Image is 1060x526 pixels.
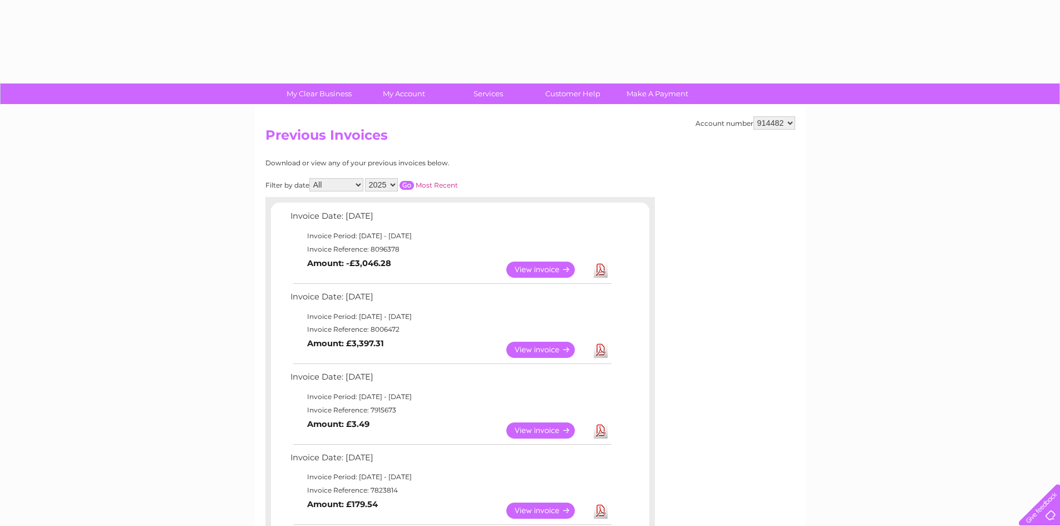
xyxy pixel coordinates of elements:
[416,181,458,189] a: Most Recent
[273,83,365,104] a: My Clear Business
[307,258,391,268] b: Amount: -£3,046.28
[288,450,613,471] td: Invoice Date: [DATE]
[594,422,608,439] a: Download
[307,419,369,429] b: Amount: £3.49
[288,323,613,336] td: Invoice Reference: 8006472
[527,83,619,104] a: Customer Help
[594,342,608,358] a: Download
[288,484,613,497] td: Invoice Reference: 7823814
[288,243,613,256] td: Invoice Reference: 8096378
[442,83,534,104] a: Services
[265,178,558,191] div: Filter by date
[265,159,558,167] div: Download or view any of your previous invoices below.
[594,262,608,278] a: Download
[307,338,384,348] b: Amount: £3,397.31
[696,116,795,130] div: Account number
[506,342,588,358] a: View
[288,229,613,243] td: Invoice Period: [DATE] - [DATE]
[506,503,588,519] a: View
[288,470,613,484] td: Invoice Period: [DATE] - [DATE]
[506,422,588,439] a: View
[612,83,703,104] a: Make A Payment
[265,127,795,149] h2: Previous Invoices
[307,499,378,509] b: Amount: £179.54
[288,289,613,310] td: Invoice Date: [DATE]
[506,262,588,278] a: View
[288,370,613,390] td: Invoice Date: [DATE]
[288,404,613,417] td: Invoice Reference: 7915673
[288,209,613,229] td: Invoice Date: [DATE]
[288,390,613,404] td: Invoice Period: [DATE] - [DATE]
[288,310,613,323] td: Invoice Period: [DATE] - [DATE]
[358,83,450,104] a: My Account
[594,503,608,519] a: Download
